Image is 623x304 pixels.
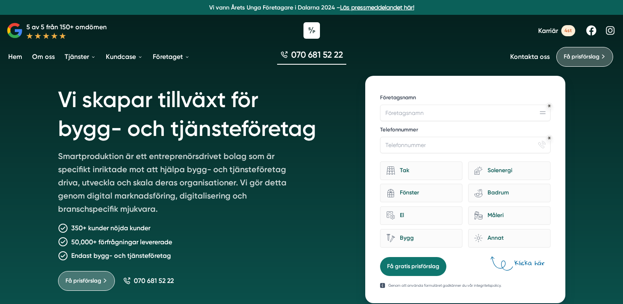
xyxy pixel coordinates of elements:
span: Karriär [538,27,558,35]
a: Tjänster [63,46,98,67]
a: Om oss [30,46,56,67]
div: Obligatoriskt [548,136,551,140]
input: Telefonnummer [380,137,550,153]
a: Få prisförslag [556,47,613,67]
a: 070 681 52 22 [277,49,346,65]
span: 4st [561,25,575,36]
a: Hem [7,46,24,67]
p: 5 av 5 från 150+ omdömen [26,22,107,32]
h1: Vi skapar tillväxt för bygg- och tjänsteföretag [58,76,346,150]
span: Få prisförslag [564,52,600,61]
a: Karriär 4st [538,25,575,36]
label: Företagsnamn [380,94,550,103]
p: Vi vann Årets Unga Företagare i Dalarna 2024 – [3,3,620,12]
label: Telefonnummer [380,126,550,135]
a: Kontakta oss [510,53,550,61]
a: 070 681 52 22 [123,277,174,285]
p: Endast bygg- och tjänsteföretag [71,250,171,261]
input: Företagsnamn [380,105,550,121]
a: Få prisförslag [58,271,115,291]
p: Genom att använda formuläret godkänner du vår integritetspolicy. [388,283,502,288]
p: Smartproduktion är ett entreprenörsdrivet bolag som är specifikt inriktade mot att hjälpa bygg- o... [58,150,295,219]
a: Företaget [151,46,191,67]
a: Kundcase [104,46,145,67]
button: Få gratis prisförslag [380,257,446,276]
span: 070 681 52 22 [291,49,343,61]
span: Få prisförslag [65,276,101,285]
a: Läs pressmeddelandet här! [340,4,414,11]
p: 50,000+ förfrågningar levererade [71,237,172,247]
div: Obligatoriskt [548,104,551,108]
p: 350+ kunder nöjda kunder [71,223,150,233]
span: 070 681 52 22 [134,277,174,285]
